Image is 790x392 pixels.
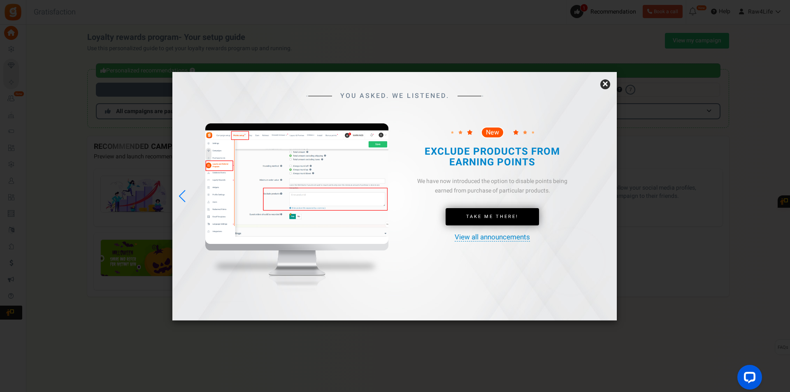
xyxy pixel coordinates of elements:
[177,187,188,205] div: Previous slide
[205,130,388,244] img: screenshot
[600,79,610,89] a: ×
[340,93,449,100] span: YOU ASKED. WE LISTENED.
[455,234,530,241] a: View all announcements
[205,123,388,309] img: mockup
[486,129,499,136] span: New
[418,146,566,168] h2: EXCLUDE PRODUCTS FROM EARNING POINTS
[410,176,574,196] div: We have now introduced the option to disable points being earned from purchase of particular prod...
[446,208,539,225] a: Take Me There!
